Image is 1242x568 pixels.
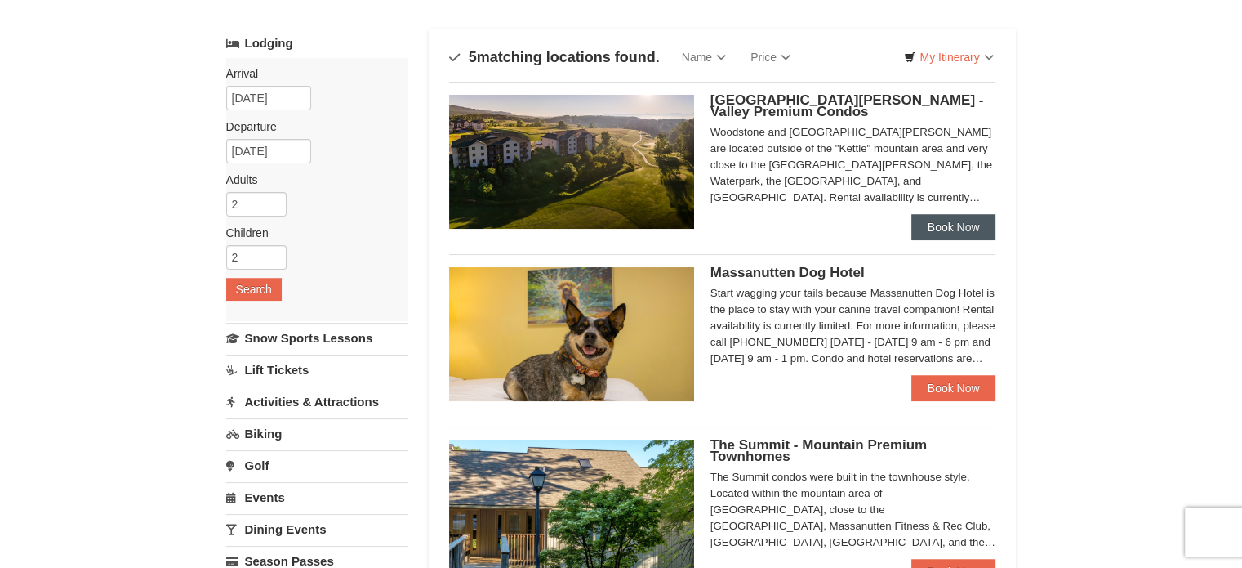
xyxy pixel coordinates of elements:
img: 27428181-5-81c892a3.jpg [449,267,694,401]
h4: matching locations found. [449,49,660,65]
a: Book Now [911,214,996,240]
a: Lift Tickets [226,355,408,385]
a: Biking [226,418,408,449]
a: Golf [226,450,408,481]
div: Woodstone and [GEOGRAPHIC_DATA][PERSON_NAME] are located outside of the "Kettle" mountain area an... [710,124,996,206]
a: My Itinerary [893,45,1004,69]
label: Children [226,225,396,241]
img: 19219041-4-ec11c166.jpg [449,95,694,229]
span: Massanutten Dog Hotel [710,265,865,280]
span: [GEOGRAPHIC_DATA][PERSON_NAME] - Valley Premium Condos [710,92,984,119]
span: The Summit - Mountain Premium Townhomes [710,437,927,464]
a: Book Now [911,375,996,401]
a: Events [226,482,408,512]
label: Arrival [226,65,396,82]
label: Adults [226,172,396,188]
a: Dining Events [226,514,408,544]
label: Departure [226,119,396,135]
button: Search [226,278,282,301]
a: Snow Sports Lessons [226,323,408,353]
a: Name [670,41,738,74]
a: Activities & Attractions [226,387,408,417]
span: 5 [469,49,477,65]
a: Lodging [226,29,408,58]
a: Price [738,41,803,74]
div: The Summit condos were built in the townhouse style. Located within the mountain area of [GEOGRAP... [710,469,996,551]
div: Start wagging your tails because Massanutten Dog Hotel is the place to stay with your canine trav... [710,285,996,367]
